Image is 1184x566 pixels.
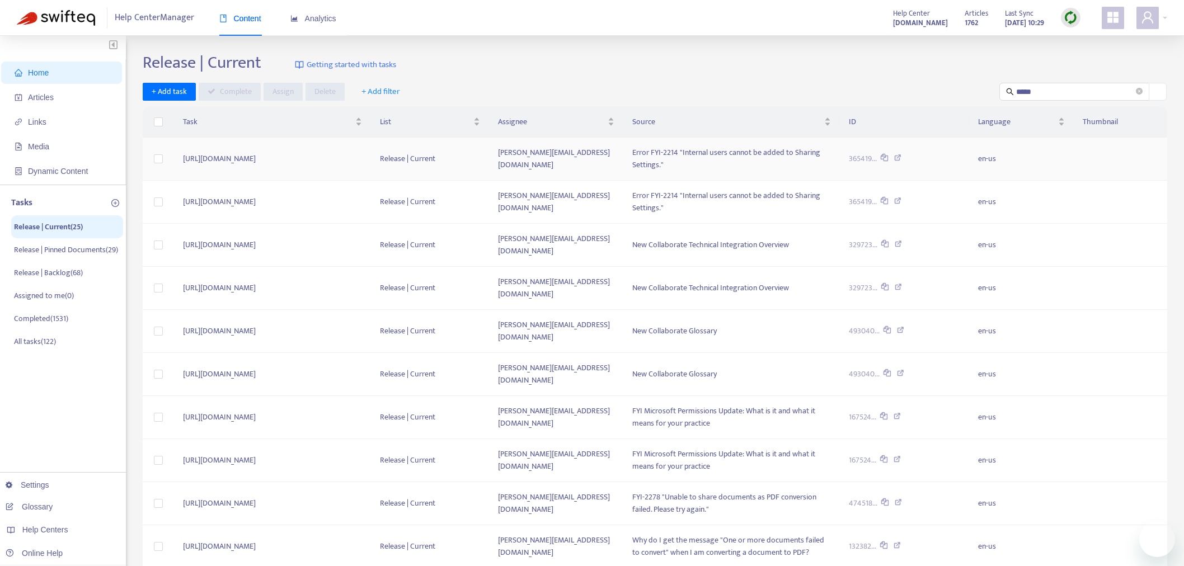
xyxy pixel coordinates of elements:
[632,189,820,214] span: Error FYI-2214 "Internal users cannot be added to Sharing Settings."
[965,17,978,29] strong: 1762
[219,14,261,23] span: Content
[28,142,49,151] span: Media
[15,143,22,150] span: file-image
[174,353,371,396] td: [URL][DOMAIN_NAME]
[969,267,1073,310] td: en-us
[15,118,22,126] span: link
[849,196,877,208] span: 365419...
[174,310,371,353] td: [URL][DOMAIN_NAME]
[632,367,717,380] span: New Collaborate Glossary
[489,267,623,310] td: [PERSON_NAME][EMAIL_ADDRESS][DOMAIN_NAME]
[1005,7,1033,20] span: Last Sync
[306,83,345,101] button: Delete
[489,181,623,224] td: [PERSON_NAME][EMAIL_ADDRESS][DOMAIN_NAME]
[969,482,1073,525] td: en-us
[174,181,371,224] td: [URL][DOMAIN_NAME]
[174,224,371,267] td: [URL][DOMAIN_NAME]
[489,482,623,525] td: [PERSON_NAME][EMAIL_ADDRESS][DOMAIN_NAME]
[11,196,32,210] p: Tasks
[849,411,876,423] span: 167524...
[969,396,1073,439] td: en-us
[632,116,822,128] span: Source
[371,396,489,439] td: Release | Current
[371,107,489,138] th: List
[353,83,408,101] button: + Add filter
[295,60,304,69] img: image-link
[1136,88,1143,95] span: close-circle
[489,107,623,138] th: Assignee
[969,353,1073,396] td: en-us
[1064,11,1078,25] img: sync.dc5367851b00ba804db3.png
[28,93,54,102] span: Articles
[174,138,371,181] td: [URL][DOMAIN_NAME]
[174,396,371,439] td: [URL][DOMAIN_NAME]
[969,310,1073,353] td: en-us
[14,290,74,301] p: Assigned to me ( 0 )
[1141,11,1154,24] span: user
[183,116,353,128] span: Task
[174,107,371,138] th: Task
[264,83,303,101] button: Assign
[1006,88,1014,96] span: search
[849,239,877,251] span: 329723...
[371,267,489,310] td: Release | Current
[1106,11,1120,24] span: appstore
[371,224,489,267] td: Release | Current
[371,439,489,482] td: Release | Current
[307,59,396,72] span: Getting started with tasks
[1074,107,1167,138] th: Thumbnail
[174,482,371,525] td: [URL][DOMAIN_NAME]
[6,549,63,558] a: Online Help
[199,83,261,101] button: Complete
[632,146,820,171] span: Error FYI-2214 "Internal users cannot be added to Sharing Settings."
[295,53,396,77] a: Getting started with tasks
[632,324,717,337] span: New Collaborate Glossary
[489,138,623,181] td: [PERSON_NAME][EMAIL_ADDRESS][DOMAIN_NAME]
[380,116,471,128] span: List
[965,7,988,20] span: Articles
[174,267,371,310] td: [URL][DOMAIN_NAME]
[969,138,1073,181] td: en-us
[15,69,22,77] span: home
[849,540,876,553] span: 132382...
[489,224,623,267] td: [PERSON_NAME][EMAIL_ADDRESS][DOMAIN_NAME]
[361,85,400,98] span: + Add filter
[849,282,877,294] span: 329723...
[489,439,623,482] td: [PERSON_NAME][EMAIL_ADDRESS][DOMAIN_NAME]
[15,167,22,175] span: container
[623,107,840,138] th: Source
[14,244,118,256] p: Release | Pinned Documents ( 29 )
[219,15,227,22] span: book
[143,83,196,101] button: + Add task
[632,281,789,294] span: New Collaborate Technical Integration Overview
[893,7,930,20] span: Help Center
[290,14,336,23] span: Analytics
[849,497,877,510] span: 474518...
[115,7,194,29] span: Help Center Manager
[1136,86,1143,97] span: close-circle
[849,325,880,337] span: 493040...
[22,525,68,534] span: Help Centers
[371,353,489,396] td: Release | Current
[849,153,877,165] span: 365419...
[489,396,623,439] td: [PERSON_NAME][EMAIL_ADDRESS][DOMAIN_NAME]
[14,221,83,233] p: Release | Current ( 25 )
[371,181,489,224] td: Release | Current
[978,116,1055,128] span: Language
[371,310,489,353] td: Release | Current
[14,267,83,279] p: Release | Backlog ( 68 )
[14,336,56,347] p: All tasks ( 122 )
[489,353,623,396] td: [PERSON_NAME][EMAIL_ADDRESS][DOMAIN_NAME]
[28,117,46,126] span: Links
[6,480,49,489] a: Settings
[1139,521,1175,557] iframe: Button to launch messaging window
[28,68,49,77] span: Home
[840,107,970,138] th: ID
[969,224,1073,267] td: en-us
[498,116,605,128] span: Assignee
[893,17,948,29] strong: [DOMAIN_NAME]
[489,310,623,353] td: [PERSON_NAME][EMAIL_ADDRESS][DOMAIN_NAME]
[28,167,88,176] span: Dynamic Content
[632,534,824,559] span: Why do I get the message "One or more documents failed to convert" when I am converting a documen...
[969,181,1073,224] td: en-us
